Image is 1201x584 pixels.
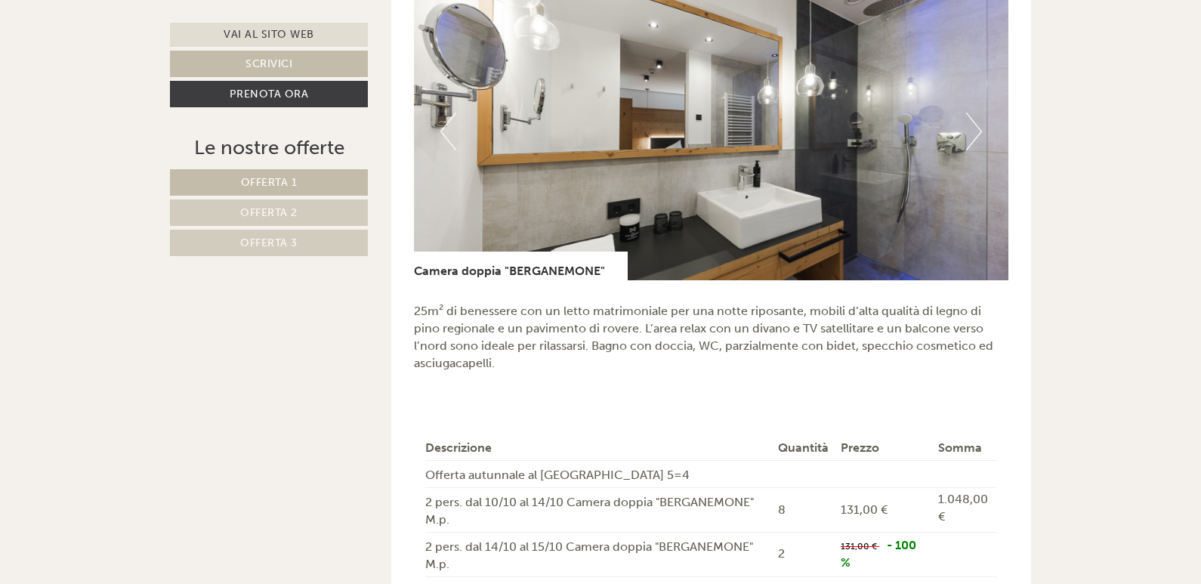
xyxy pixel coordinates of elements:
p: 25m² di benessere con un letto matrimoniale per una notte riposante, mobili d’alta qualità di leg... [414,303,1009,372]
button: Invia [519,398,596,425]
span: Offerta 3 [240,236,298,249]
div: [DATE] [270,11,326,37]
div: Hotel [GEOGRAPHIC_DATA] [23,44,238,56]
a: Vai al sito web [170,23,368,47]
th: Prezzo [835,437,932,460]
div: Buon giorno, come possiamo aiutarla? [11,41,245,87]
span: Offerta 1 [241,176,298,189]
span: Offerta 2 [240,206,298,219]
button: Previous [440,113,456,150]
th: Somma [932,437,997,460]
td: 1.048,00 € [932,488,997,533]
span: - 100 % [841,538,916,570]
a: Prenota ora [170,81,368,107]
th: Descrizione [425,437,773,460]
td: Offerta autunnale al [GEOGRAPHIC_DATA] 5=4 [425,461,773,488]
span: 131,00 € [841,541,877,552]
td: 2 pers. dal 14/10 al 15/10 Camera doppia "BERGANEMONE" M.p. [425,532,773,576]
a: Scrivici [170,51,368,77]
td: 2 pers. dal 10/10 al 14/10 Camera doppia "BERGANEMONE" M.p. [425,488,773,533]
button: Next [966,113,982,150]
span: 131,00 € [841,502,888,517]
small: 11:14 [23,73,238,84]
td: 8 [772,488,835,533]
div: Le nostre offerte [170,134,368,162]
th: Quantità [772,437,835,460]
td: 2 [772,532,835,576]
div: Camera doppia "BERGANEMONE" [414,252,628,280]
